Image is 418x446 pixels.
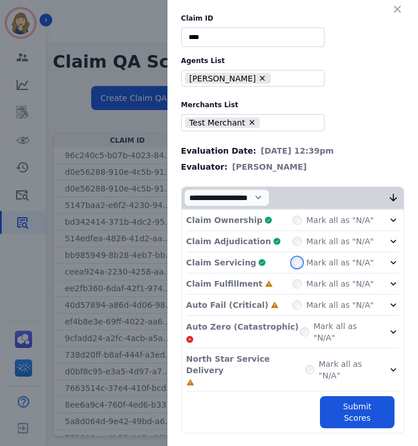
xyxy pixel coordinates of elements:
label: Merchants List [181,100,404,109]
p: Claim Servicing [186,257,256,268]
ul: selected options [184,116,317,130]
label: Mark all as "N/A" [306,299,374,311]
button: Remove Test Merchant [248,118,256,127]
label: Mark all as "N/A" [306,236,374,247]
div: Evaluator: [181,161,404,173]
label: Agents List [181,56,404,65]
label: Mark all as "N/A" [319,358,374,381]
p: Claim Ownership [186,214,263,226]
p: Auto Zero (Catastrophic) [186,321,299,332]
li: [PERSON_NAME] [185,73,271,84]
div: Evaluation Date: [181,145,404,157]
button: Remove Bonnie Lettimore [258,74,267,83]
button: Submit Scores [320,396,394,428]
p: North Star Service Delivery [186,353,305,376]
ul: selected options [184,72,317,85]
p: Claim Adjudication [186,236,271,247]
span: [DATE] 12:39pm [261,145,334,157]
p: Claim Fulfillment [186,278,263,289]
span: [PERSON_NAME] [232,161,307,173]
p: Auto Fail (Critical) [186,299,268,311]
label: Claim ID [181,14,404,23]
label: Mark all as "N/A" [306,257,374,268]
label: Mark all as "N/A" [314,320,374,343]
label: Mark all as "N/A" [306,214,374,226]
li: Test Merchant [185,118,260,128]
label: Mark all as "N/A" [306,278,374,289]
